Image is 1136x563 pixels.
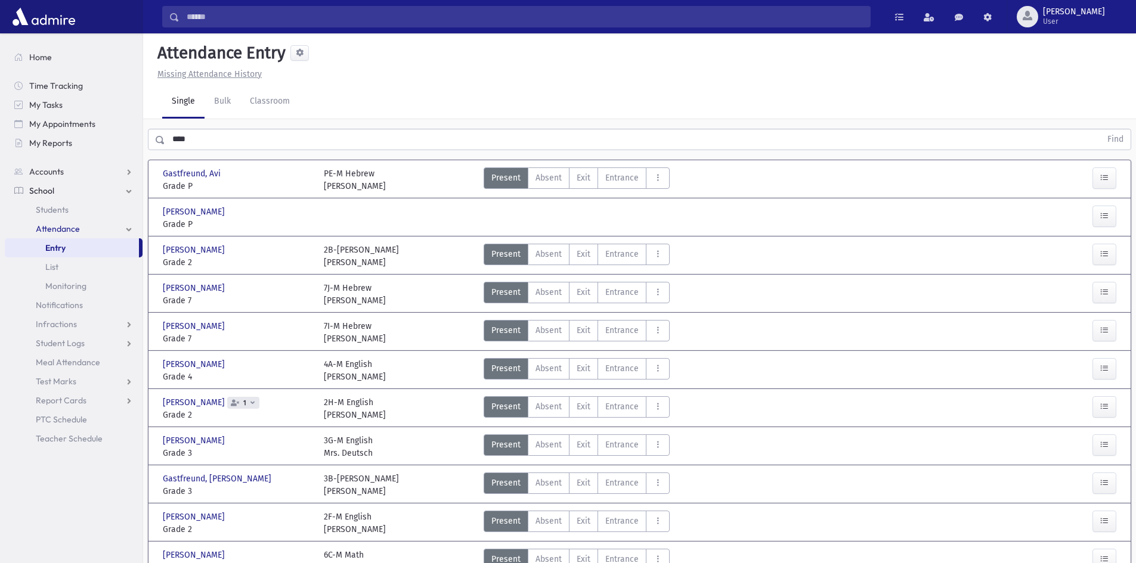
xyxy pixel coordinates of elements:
div: AttTypes [484,244,670,269]
span: [PERSON_NAME] [163,358,227,371]
span: Entrance [605,248,639,260]
span: Absent [536,324,562,337]
span: Entrance [605,477,639,489]
span: Test Marks [36,376,76,387]
span: Entry [45,242,66,253]
span: Grade 4 [163,371,312,383]
span: Grade P [163,180,312,192]
span: Grade 3 [163,447,312,459]
span: Absent [536,400,562,413]
span: Present [491,286,521,298]
span: Grade 2 [163,409,312,421]
span: Home [29,52,52,63]
span: Entrance [605,400,639,413]
div: AttTypes [484,396,670,421]
span: Entrance [605,286,639,298]
span: Absent [536,477,562,489]
span: [PERSON_NAME] [1043,7,1105,17]
span: Attendance [36,223,80,234]
div: 2F-M English [PERSON_NAME] [324,511,386,536]
div: AttTypes [484,511,670,536]
a: List [5,257,143,276]
span: Gastfreund, [PERSON_NAME] [163,472,274,485]
span: [PERSON_NAME] [163,511,227,523]
a: Monitoring [5,276,143,296]
a: Students [5,200,143,219]
div: 7J-M Hebrew [PERSON_NAME] [324,282,386,307]
span: Entrance [605,324,639,337]
span: [PERSON_NAME] [163,396,227,409]
span: Entrance [605,362,639,375]
span: Exit [577,477,590,489]
span: Absent [536,362,562,375]
span: [PERSON_NAME] [163,549,227,561]
a: Classroom [240,85,299,119]
span: Exit [577,515,590,527]
div: AttTypes [484,167,670,192]
div: PE-M Hebrew [PERSON_NAME] [324,167,386,192]
span: Infractions [36,319,77,329]
span: Exit [577,324,590,337]
div: 4A-M English [PERSON_NAME] [324,358,386,383]
a: My Reports [5,133,143,153]
span: [PERSON_NAME] [163,282,227,294]
span: Grade 3 [163,485,312,497]
img: AdmirePro [10,5,78,29]
a: Infractions [5,315,143,334]
span: Absent [536,172,562,184]
span: Absent [536,438,562,451]
span: Present [491,477,521,489]
span: Present [491,400,521,413]
span: Gastfreund, Avi [163,167,223,180]
span: Absent [536,515,562,527]
span: 1 [241,399,249,407]
span: Grade 2 [163,523,312,536]
span: [PERSON_NAME] [163,434,227,447]
a: Time Tracking [5,76,143,95]
div: 2B-[PERSON_NAME] [PERSON_NAME] [324,244,399,269]
span: Entrance [605,515,639,527]
div: 3B-[PERSON_NAME] [PERSON_NAME] [324,472,399,497]
input: Search [179,6,870,27]
a: Student Logs [5,334,143,353]
span: Exit [577,286,590,298]
div: AttTypes [484,282,670,307]
span: Exit [577,248,590,260]
div: 7I-M Hebrew [PERSON_NAME] [324,320,386,345]
span: Student Logs [36,338,85,349]
span: Present [491,248,521,260]
a: My Appointments [5,114,143,133]
span: Present [491,438,521,451]
span: Notifications [36,300,83,310]
span: Teacher Schedule [36,433,103,444]
span: My Reports [29,138,72,148]
span: Exit [577,362,590,375]
span: Present [491,362,521,375]
span: Report Cards [36,395,86,406]
span: Monitoring [45,281,86,291]
a: Attendance [5,219,143,238]
span: Grade 7 [163,294,312,307]
span: Students [36,204,69,215]
a: Teacher Schedule [5,429,143,448]
u: Missing Attendance History [157,69,262,79]
div: 2H-M English [PERSON_NAME] [324,396,386,421]
span: Meal Attendance [36,357,100,368]
h5: Attendance Entry [153,43,286,63]
span: Entrance [605,438,639,451]
span: [PERSON_NAME] [163,320,227,332]
div: 3G-M English Mrs. Deutsch [324,434,373,459]
span: Grade P [163,218,312,231]
a: Notifications [5,296,143,315]
span: Present [491,515,521,527]
a: Report Cards [5,391,143,410]
div: AttTypes [484,320,670,345]
a: School [5,181,143,200]
span: PTC Schedule [36,414,87,425]
a: Entry [5,238,139,257]
span: School [29,185,54,196]
span: Exit [577,400,590,413]
span: Time Tracking [29,80,83,91]
span: Present [491,172,521,184]
span: [PERSON_NAME] [163,244,227,256]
